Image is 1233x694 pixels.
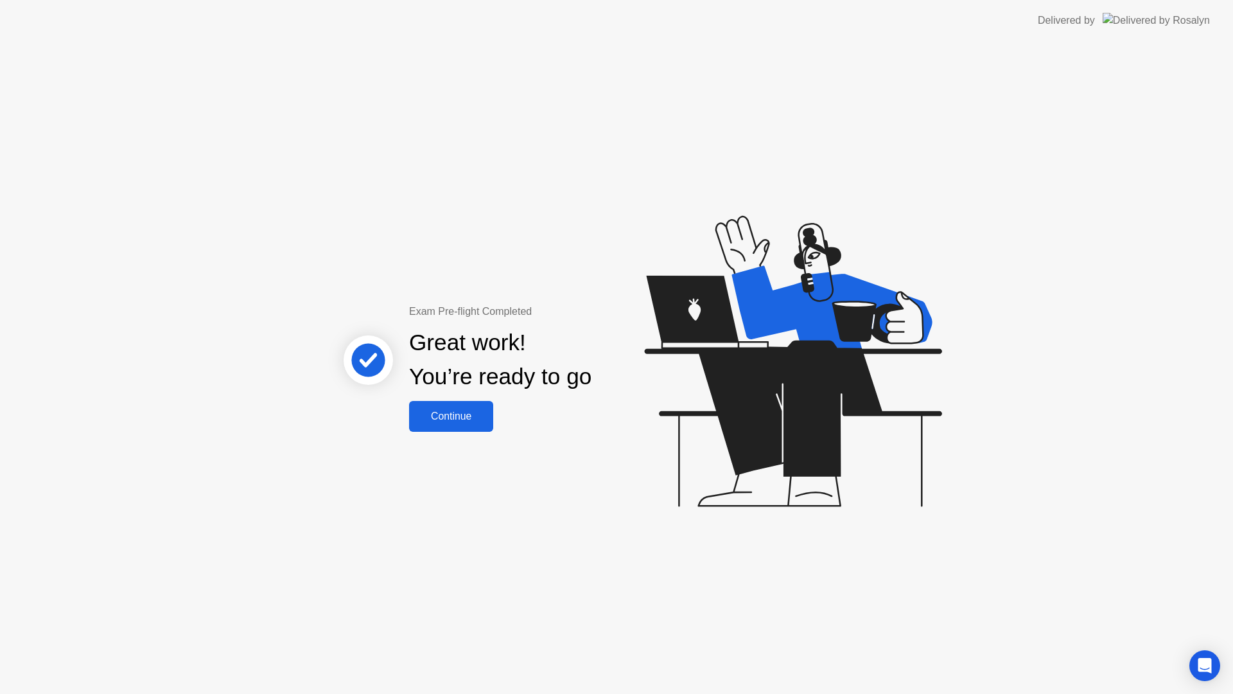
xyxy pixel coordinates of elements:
button: Continue [409,401,493,432]
img: Delivered by Rosalyn [1103,13,1210,28]
div: Open Intercom Messenger [1189,650,1220,681]
div: Great work! You’re ready to go [409,326,591,394]
div: Delivered by [1038,13,1095,28]
div: Continue [413,411,489,422]
div: Exam Pre-flight Completed [409,304,674,319]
